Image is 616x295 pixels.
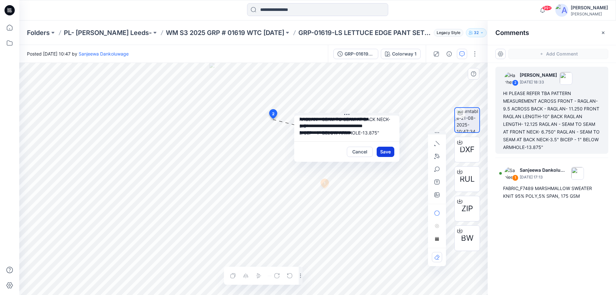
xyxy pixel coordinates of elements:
[298,28,431,37] p: GRP-01619-LS LETTUCE EDGE PANT SET REV1
[503,90,601,151] div: HI PLEASE REFER TBA PATTERN MEASUREMENT ACROSS FRONT - RAGLAN- 9.5 ACROSS BACK - RAGLAN- 11.250 F...
[520,71,557,79] p: [PERSON_NAME]
[333,49,378,59] button: GRP-01619-LS LETTUCE EDGE PANT SET REV1
[508,49,608,59] button: Add Comment
[166,28,284,37] a: WM S3 2025 GRP # 01619 WTC [DATE]
[512,175,518,181] div: 1
[466,28,487,37] button: 32
[571,12,608,16] div: [PERSON_NAME]
[381,49,421,59] button: Colorway 1
[431,28,463,37] button: Legacy Style
[272,111,275,117] span: 2
[347,147,373,157] button: Cancel
[520,79,557,85] p: [DATE] 18:33
[27,28,50,37] a: Folders
[504,167,517,180] img: Sanjeewa Dankoluwage
[520,166,569,174] p: Sanjeewa Dankoluwage
[392,50,416,57] div: Colorway 1
[542,5,552,11] span: 99+
[555,4,568,17] img: avatar
[504,72,517,85] img: Hashen Malinda
[64,28,152,37] a: PL- [PERSON_NAME] Leeds-
[474,29,479,36] p: 32
[461,203,473,214] span: ZIP
[460,173,475,185] span: RUL
[512,80,518,86] div: 2
[377,147,394,157] button: Save
[457,108,479,132] img: turntable-21-08-2025-10:47:34
[345,50,374,57] div: GRP-01619-LS LETTUCE EDGE PANT SET REV1
[27,50,129,57] span: Posted [DATE] 10:47 by
[503,185,601,200] div: FABRIC_F7489 MARSHMALLOW SWEATER KNIT 95% POLY,5% SPAN, 175 GSM
[444,49,454,59] button: Details
[461,232,474,244] span: BW
[520,174,569,180] p: [DATE] 17:13
[495,29,529,37] h2: Comments
[460,144,475,155] span: DXF
[434,29,463,37] span: Legacy Style
[79,51,129,56] a: Sanjeewa Dankoluwage
[571,4,608,12] div: [PERSON_NAME]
